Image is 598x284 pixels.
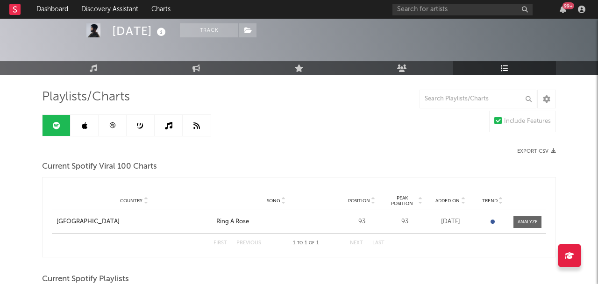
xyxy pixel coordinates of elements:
[517,149,556,154] button: Export CSV
[57,217,212,227] a: [GEOGRAPHIC_DATA]
[309,241,314,245] span: of
[120,198,142,204] span: Country
[504,116,551,127] div: Include Features
[297,241,303,245] span: to
[435,198,460,204] span: Added On
[112,23,168,39] div: [DATE]
[280,238,331,249] div: 1 1 1
[350,241,363,246] button: Next
[348,198,370,204] span: Position
[42,92,130,103] span: Playlists/Charts
[392,4,533,15] input: Search for artists
[57,217,120,227] div: [GEOGRAPHIC_DATA]
[372,241,384,246] button: Last
[216,217,249,227] div: Ring A Rose
[562,2,574,9] div: 99 +
[267,198,280,204] span: Song
[180,23,238,37] button: Track
[482,198,498,204] span: Trend
[420,90,536,108] input: Search Playlists/Charts
[216,217,336,227] a: Ring A Rose
[427,217,474,227] div: [DATE]
[387,217,422,227] div: 93
[560,6,566,13] button: 99+
[387,195,417,206] span: Peak Position
[236,241,261,246] button: Previous
[341,217,383,227] div: 93
[42,161,157,172] span: Current Spotify Viral 100 Charts
[214,241,227,246] button: First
